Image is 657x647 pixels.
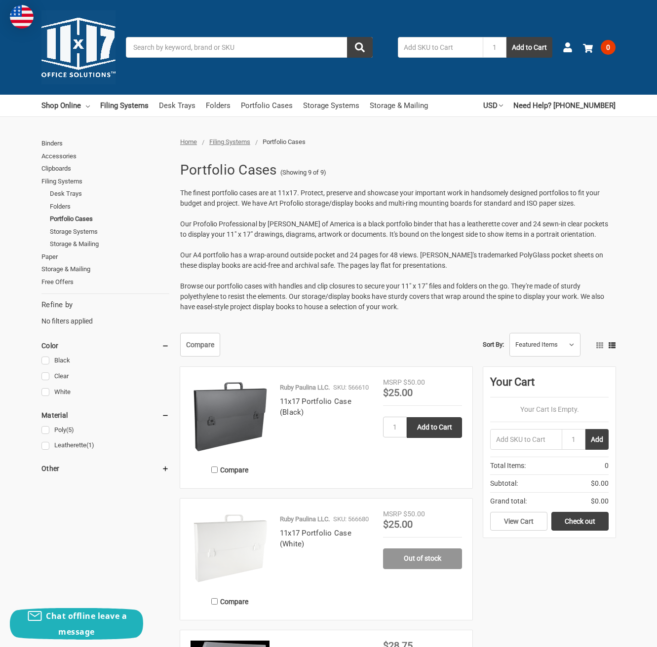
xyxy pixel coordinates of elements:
[211,467,218,473] input: Compare
[483,337,504,352] label: Sort By:
[191,593,270,610] label: Compare
[263,138,306,145] span: Portfolio Cases
[206,95,231,116] a: Folders
[211,598,218,605] input: Compare
[41,175,169,188] a: Filing Systems
[383,509,402,519] div: MSRP
[10,5,34,29] img: duty and tax information for United States
[41,370,169,383] a: Clear
[46,611,127,637] span: Chat offline leave a message
[551,512,609,531] a: Check out
[513,95,616,116] a: Need Help? [PHONE_NUMBER]
[407,417,462,438] input: Add to Cart
[100,95,149,116] a: Filing Systems
[191,377,270,456] img: 11x17 Portfolio Case (Black)
[490,496,527,506] span: Grand total:
[41,162,169,175] a: Clipboards
[591,478,609,489] span: $0.00
[180,157,277,183] h1: Portfolio Cases
[483,95,503,116] a: USD
[383,518,413,530] span: $25.00
[280,529,351,549] a: 11x17 Portfolio Case (White)
[180,189,600,207] span: The finest portfolio cases are at 11x17. Protect, preserve and showcase your important work in ha...
[490,404,609,415] p: Your Cart Is Empty.
[41,409,169,421] h5: Material
[370,95,428,116] a: Storage & Mailing
[191,509,270,588] img: 11x17 Portfolio Case (White)
[50,238,169,251] a: Storage & Mailing
[383,377,402,388] div: MSRP
[41,276,169,288] a: Free Offers
[50,200,169,213] a: Folders
[333,514,369,524] p: SKU: 566680
[605,461,609,471] span: 0
[180,333,220,357] a: Compare
[86,441,94,449] span: (1)
[180,138,197,145] a: Home
[41,251,169,263] a: Paper
[601,40,616,55] span: 0
[41,10,116,84] img: 11x17.com
[10,608,143,640] button: Chat offline leave a message
[403,378,425,386] span: $50.00
[591,496,609,506] span: $0.00
[50,225,169,238] a: Storage Systems
[490,374,609,397] div: Your Cart
[41,340,169,352] h5: Color
[41,439,169,452] a: Leatherette
[280,397,351,417] a: 11x17 Portfolio Case (Black)
[209,138,250,145] a: Filing Systems
[506,37,552,58] button: Add to Cart
[41,95,90,116] a: Shop Online
[50,187,169,200] a: Desk Trays
[585,429,609,450] button: Add
[383,387,413,398] span: $25.00
[41,299,169,326] div: No filters applied
[159,95,195,116] a: Desk Trays
[490,461,526,471] span: Total Items:
[191,462,270,478] label: Compare
[50,213,169,225] a: Portfolio Cases
[126,37,373,58] input: Search by keyword, brand or SKU
[41,263,169,276] a: Storage & Mailing
[41,424,169,437] a: Poly
[490,512,547,531] a: View Cart
[41,299,169,311] h5: Refine by
[398,37,483,58] input: Add SKU to Cart
[280,168,326,178] span: (Showing 9 of 9)
[241,95,293,116] a: Portfolio Cases
[490,429,562,450] input: Add SKU to Cart
[583,35,616,60] a: 0
[490,478,518,489] span: Subtotal:
[41,386,169,399] a: White
[66,426,74,433] span: (5)
[280,383,330,393] p: Ruby Paulina LLC.
[383,548,462,569] a: Out of stock
[180,220,608,238] span: Our Profolio Professional by [PERSON_NAME] of America is a black portfolio binder that has a leat...
[41,463,169,474] h5: Other
[41,150,169,163] a: Accessories
[41,137,169,150] a: Binders
[303,95,359,116] a: Storage Systems
[403,510,425,518] span: $50.00
[41,354,169,367] a: Black
[180,282,604,311] span: Browse our portfolio cases with handles and clip closures to secure your 11" x 17" files and fold...
[333,383,369,393] p: SKU: 566610
[280,514,330,524] p: Ruby Paulina LLC.
[180,251,603,269] span: Our A4 portfolio has a wrap-around outside pocket and 24 pages for 48 views. [PERSON_NAME]'s trad...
